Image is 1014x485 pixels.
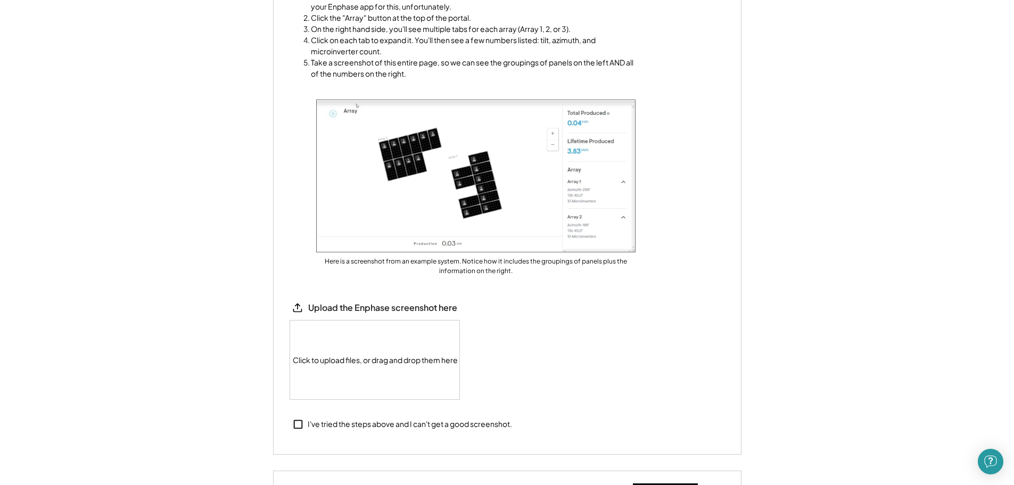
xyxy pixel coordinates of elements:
[308,419,512,430] div: I've tried the steps above and I can't get a good screenshot.
[311,57,636,79] li: Take a screenshot of this entire page, so we can see the groupings of panels on the left AND all ...
[290,320,460,399] div: Click to upload files, or drag and drop them here
[311,23,636,35] li: On the right hand side, you'll see multiple tabs for each array (Array 1, 2, or 3).
[311,12,636,23] li: Click the "Array" button at the top of the portal.
[978,449,1003,474] div: Open Intercom Messenger
[316,257,636,276] div: Here is a screenshot from an example system. Notice how it includes the groupings of panels plus ...
[308,302,457,314] div: Upload the Enphase screenshot here
[317,100,635,252] img: enphase-example.png
[311,35,636,57] li: Click on each tab to expand it. You'll then see a few numbers listed: tilt, azimuth, and microinv...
